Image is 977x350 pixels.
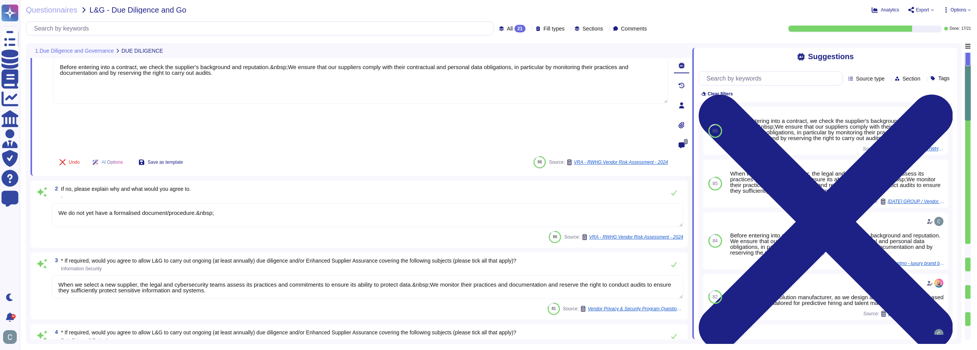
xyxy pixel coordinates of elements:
[2,329,22,345] button: user
[61,186,191,192] span: If no, please explain why and what would you agree to.
[90,6,186,14] span: L&G - Due Diligence and Go
[53,58,668,103] textarea: Before entering into a contract, we check the supplier's background and reputation.&nbsp;We ensur...
[52,203,683,227] textarea: We do not yet have a formalised document/procedure.&nbsp;
[132,155,189,170] button: Save as template
[30,22,493,35] input: Search by keywords
[35,48,114,53] span: 1.Due Diligence and Governance
[26,6,77,14] span: Questionnaires
[713,239,717,243] span: 84
[563,306,683,312] span: Source:
[102,160,123,165] span: AI Options
[69,160,80,165] span: Undo
[148,160,183,165] span: Save as template
[3,330,17,344] img: user
[589,235,684,239] span: VRA - RWHG Vendor Risk Assessment - 2024
[61,258,516,264] span: * If required, would you agree to allow L&G to carry out ongoing (at least annually) due diligenc...
[881,8,899,12] span: Analytics
[507,26,513,31] span: All
[713,181,717,186] span: 85
[61,329,516,335] span: * If required, would you agree to allow L&G to carry out ongoing (at least annually) due diligenc...
[713,129,717,133] span: 86
[52,186,58,191] span: 2
[553,235,557,239] span: 86
[574,160,668,165] span: VRA - RWHG Vendor Risk Assessment - 2024
[916,8,929,12] span: Export
[621,26,647,31] span: Comments
[961,27,971,31] span: 17 / 21
[543,26,564,31] span: Fill types
[551,306,556,311] span: 81
[52,329,58,335] span: 4
[52,258,58,263] span: 3
[61,266,102,271] span: Information Security
[61,194,63,200] span: -
[549,159,668,165] span: Source:
[934,279,943,288] img: user
[951,8,966,12] span: Options
[872,7,899,13] button: Analytics
[121,48,163,53] span: DUE DILIGENCE
[684,139,688,144] span: 0
[11,314,16,319] div: 9+
[53,155,86,170] button: Undo
[61,338,113,343] span: Data Privacy & Protection
[588,306,683,311] span: Vendor Privacy & Security Program Questionnaire
[582,26,603,31] span: Sections
[564,234,683,240] span: Source:
[934,329,943,338] img: user
[934,217,943,226] img: user
[713,295,717,299] span: 82
[52,275,683,299] textarea: When we select a new supplier, the legal and cybersecurity teams assess its practices and commitm...
[703,72,842,85] input: Search by keywords
[950,27,960,31] span: Done:
[514,25,526,32] div: 21
[538,160,542,164] span: 86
